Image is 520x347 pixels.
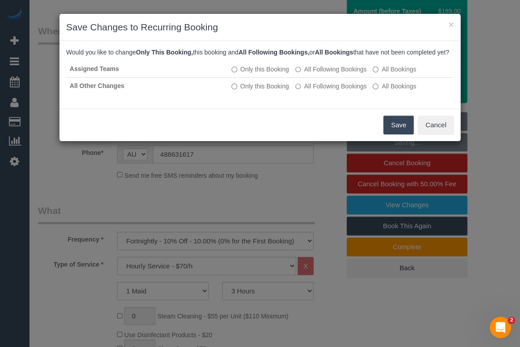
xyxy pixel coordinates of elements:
[295,65,367,74] label: This and all the bookings after it will be changed.
[66,21,454,34] h3: Save Changes to Recurring Booking
[136,49,193,56] b: Only This Booking,
[449,20,454,29] button: ×
[70,82,124,89] strong: All Other Changes
[239,49,310,56] b: All Following Bookings,
[490,317,511,338] iframe: Intercom live chat
[373,82,416,91] label: All bookings that have not been completed yet will be changed.
[295,67,301,72] input: All Following Bookings
[231,67,237,72] input: Only this Booking
[295,82,367,91] label: This and all the bookings after it will be changed.
[373,65,416,74] label: All bookings that have not been completed yet will be changed.
[373,67,378,72] input: All Bookings
[383,116,414,134] button: Save
[315,49,353,56] b: All Bookings
[418,116,454,134] button: Cancel
[231,65,289,74] label: All other bookings in the series will remain the same.
[70,65,119,72] strong: Assigned Teams
[373,84,378,89] input: All Bookings
[508,317,515,324] span: 2
[231,84,237,89] input: Only this Booking
[231,82,289,91] label: All other bookings in the series will remain the same.
[66,48,454,57] p: Would you like to change this booking and or that have not been completed yet?
[295,84,301,89] input: All Following Bookings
